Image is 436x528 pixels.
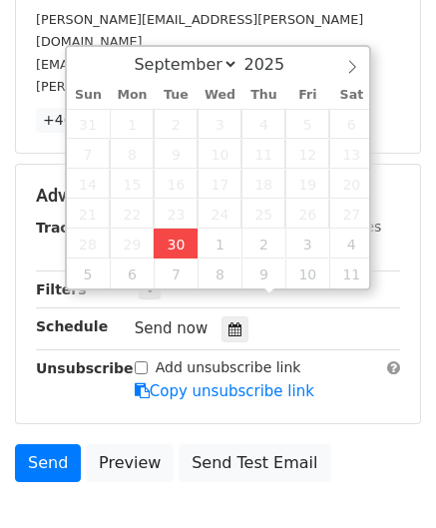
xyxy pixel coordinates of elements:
[67,259,111,288] span: October 5, 2025
[110,109,154,139] span: September 1, 2025
[110,259,154,288] span: October 6, 2025
[198,259,241,288] span: October 8, 2025
[36,318,108,334] strong: Schedule
[285,259,329,288] span: October 10, 2025
[329,199,373,229] span: September 27, 2025
[241,109,285,139] span: September 4, 2025
[198,89,241,102] span: Wed
[285,229,329,259] span: October 3, 2025
[329,89,373,102] span: Sat
[198,169,241,199] span: September 17, 2025
[110,169,154,199] span: September 15, 2025
[241,139,285,169] span: September 11, 2025
[36,79,364,94] small: [PERSON_NAME][EMAIL_ADDRESS][DOMAIN_NAME]
[67,109,111,139] span: August 31, 2025
[154,259,198,288] span: October 7, 2025
[15,444,81,482] a: Send
[154,89,198,102] span: Tue
[110,199,154,229] span: September 22, 2025
[179,444,330,482] a: Send Test Email
[285,139,329,169] span: September 12, 2025
[110,229,154,259] span: September 29, 2025
[36,281,87,297] strong: Filters
[285,109,329,139] span: September 5, 2025
[36,12,363,50] small: [PERSON_NAME][EMAIL_ADDRESS][PERSON_NAME][DOMAIN_NAME]
[36,220,103,236] strong: Tracking
[241,199,285,229] span: September 25, 2025
[154,139,198,169] span: September 9, 2025
[36,360,134,376] strong: Unsubscribe
[36,57,258,72] small: [EMAIL_ADDRESS][DOMAIN_NAME]
[336,432,436,528] iframe: Chat Widget
[154,109,198,139] span: September 2, 2025
[36,108,120,133] a: +46 more
[67,139,111,169] span: September 7, 2025
[198,109,241,139] span: September 3, 2025
[241,169,285,199] span: September 18, 2025
[238,55,310,74] input: Year
[241,89,285,102] span: Thu
[329,229,373,259] span: October 4, 2025
[110,89,154,102] span: Mon
[86,444,174,482] a: Preview
[135,382,314,400] a: Copy unsubscribe link
[329,169,373,199] span: September 20, 2025
[285,89,329,102] span: Fri
[329,109,373,139] span: September 6, 2025
[329,139,373,169] span: September 13, 2025
[241,229,285,259] span: October 2, 2025
[67,169,111,199] span: September 14, 2025
[285,199,329,229] span: September 26, 2025
[285,169,329,199] span: September 19, 2025
[67,199,111,229] span: September 21, 2025
[67,229,111,259] span: September 28, 2025
[154,229,198,259] span: September 30, 2025
[198,139,241,169] span: September 10, 2025
[241,259,285,288] span: October 9, 2025
[198,199,241,229] span: September 24, 2025
[110,139,154,169] span: September 8, 2025
[329,259,373,288] span: October 11, 2025
[198,229,241,259] span: October 1, 2025
[67,89,111,102] span: Sun
[156,357,301,378] label: Add unsubscribe link
[36,185,400,207] h5: Advanced
[135,319,209,337] span: Send now
[154,199,198,229] span: September 23, 2025
[154,169,198,199] span: September 16, 2025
